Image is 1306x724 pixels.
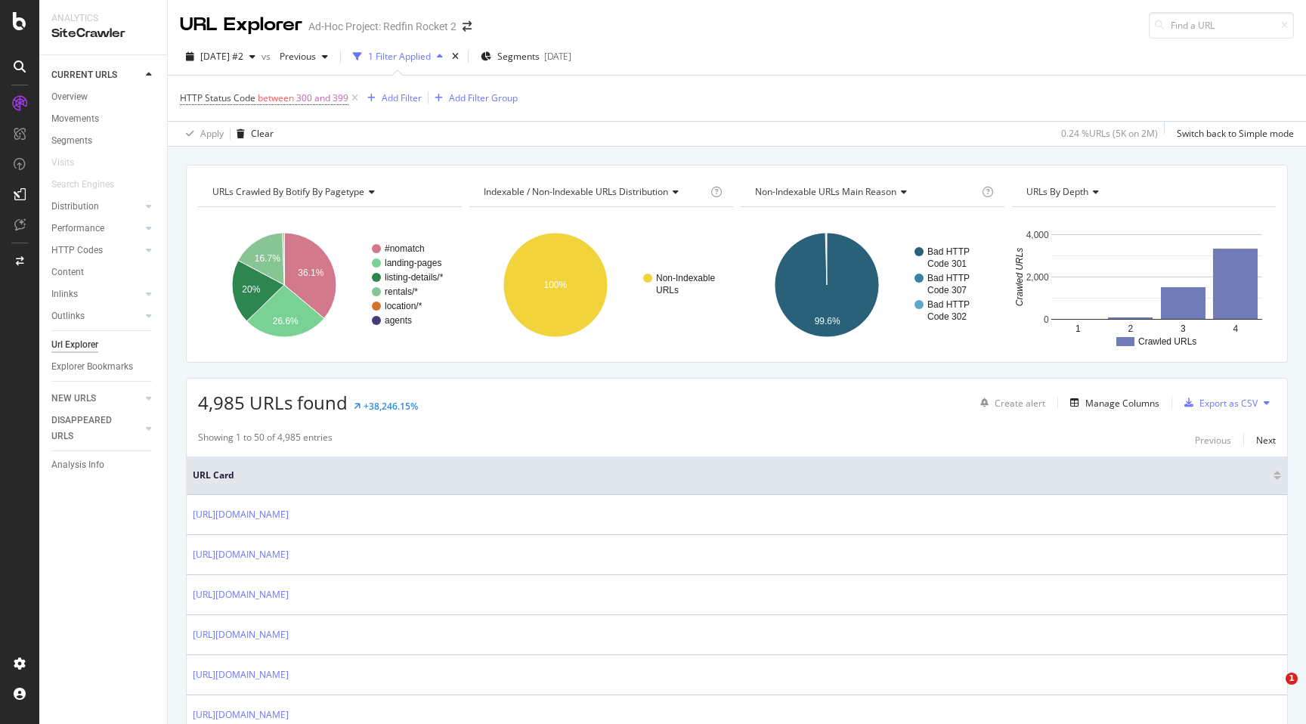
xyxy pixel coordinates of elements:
[995,397,1045,410] div: Create alert
[51,391,141,407] a: NEW URLS
[274,50,316,63] span: Previous
[51,12,155,25] div: Analytics
[1026,185,1088,198] span: URLs by Depth
[544,50,571,63] div: [DATE]
[1012,219,1276,351] svg: A chart.
[198,390,348,415] span: 4,985 URLs found
[193,667,289,682] a: [URL][DOMAIN_NAME]
[1195,431,1231,449] button: Previous
[815,316,840,326] text: 99.6%
[1023,180,1262,204] h4: URLs by Depth
[469,219,733,351] div: A chart.
[51,359,156,375] a: Explorer Bookmarks
[1181,323,1186,334] text: 3
[1026,272,1049,283] text: 2,000
[741,219,1004,351] svg: A chart.
[385,315,412,326] text: agents
[274,45,334,69] button: Previous
[927,246,970,257] text: Bad HTTP
[927,311,967,322] text: Code 302
[755,185,896,198] span: Non-Indexable URLs Main Reason
[51,177,129,193] a: Search Engines
[193,627,289,642] a: [URL][DOMAIN_NAME]
[209,180,448,204] h4: URLs Crawled By Botify By pagetype
[927,273,970,283] text: Bad HTTP
[212,185,364,198] span: URLs Crawled By Botify By pagetype
[51,337,98,353] div: Url Explorer
[51,265,84,280] div: Content
[1014,248,1025,306] text: Crawled URLs
[180,45,262,69] button: [DATE] #2
[1128,323,1133,334] text: 2
[258,91,294,104] span: between
[463,21,472,32] div: arrow-right-arrow-left
[51,308,85,324] div: Outlinks
[1171,122,1294,146] button: Switch back to Simple mode
[51,286,78,302] div: Inlinks
[200,127,224,140] div: Apply
[51,221,104,237] div: Performance
[193,587,289,602] a: [URL][DOMAIN_NAME]
[51,286,141,302] a: Inlinks
[180,91,255,104] span: HTTP Status Code
[544,280,568,290] text: 100%
[1085,397,1159,410] div: Manage Columns
[927,299,970,310] text: Bad HTTP
[1138,336,1196,347] text: Crawled URLs
[51,111,156,127] a: Movements
[51,413,128,444] div: DISAPPEARED URLS
[51,67,117,83] div: CURRENT URLS
[1177,127,1294,140] div: Switch back to Simple mode
[51,308,141,324] a: Outlinks
[429,89,518,107] button: Add Filter Group
[449,91,518,104] div: Add Filter Group
[656,273,715,283] text: Non-Indexable
[385,258,441,268] text: landing-pages
[1256,431,1276,449] button: Next
[1195,434,1231,447] div: Previous
[51,177,114,193] div: Search Engines
[1199,397,1258,410] div: Export as CSV
[296,88,348,109] span: 300 and 399
[198,431,333,449] div: Showing 1 to 50 of 4,985 entries
[193,707,289,722] a: [URL][DOMAIN_NAME]
[51,457,104,473] div: Analysis Info
[255,253,280,264] text: 16.7%
[200,50,243,63] span: 2025 Aug. 22nd #2
[180,122,224,146] button: Apply
[1149,12,1294,39] input: Find a URL
[1026,230,1049,240] text: 4,000
[198,219,462,351] svg: A chart.
[1286,673,1298,685] span: 1
[361,89,422,107] button: Add Filter
[51,199,141,215] a: Distribution
[51,133,156,149] a: Segments
[1255,673,1291,709] iframe: Intercom live chat
[974,391,1045,415] button: Create alert
[385,286,418,297] text: rentals/*
[51,391,96,407] div: NEW URLS
[231,122,274,146] button: Clear
[193,507,289,522] a: [URL][DOMAIN_NAME]
[51,265,156,280] a: Content
[1178,391,1258,415] button: Export as CSV
[752,180,979,204] h4: Non-Indexable URLs Main Reason
[251,127,274,140] div: Clear
[298,268,323,278] text: 36.1%
[51,155,74,171] div: Visits
[51,67,141,83] a: CURRENT URLS
[497,50,540,63] span: Segments
[51,243,141,258] a: HTTP Codes
[927,258,967,269] text: Code 301
[475,45,577,69] button: Segments[DATE]
[51,155,89,171] a: Visits
[656,285,679,295] text: URLs
[382,91,422,104] div: Add Filter
[193,547,289,562] a: [URL][DOMAIN_NAME]
[51,243,103,258] div: HTTP Codes
[385,243,425,254] text: #nomatch
[51,111,99,127] div: Movements
[484,185,668,198] span: Indexable / Non-Indexable URLs distribution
